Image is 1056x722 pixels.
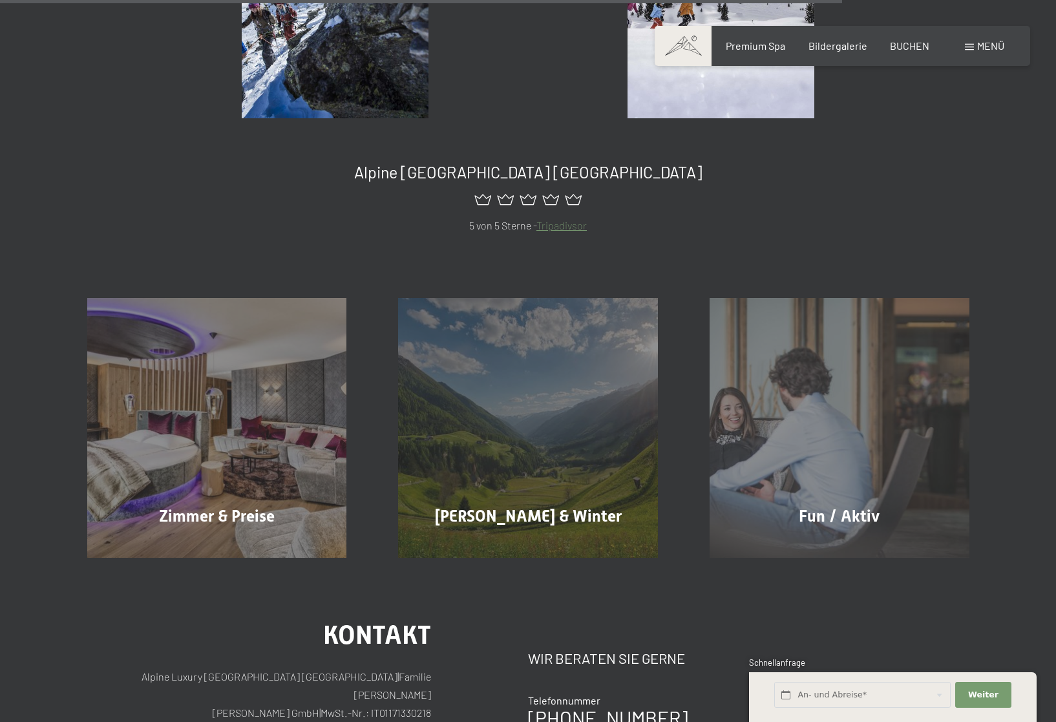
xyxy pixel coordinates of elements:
[397,670,399,683] span: |
[492,544,571,558] span: Mehr erfahren
[536,219,587,231] a: Tripadivsor
[372,298,684,558] a: Bildergalerie [PERSON_NAME] & Winter
[890,39,929,52] a: BUCHEN
[61,298,373,558] a: Bildergalerie Zimmer & Preise
[528,650,685,666] span: Wir beraten Sie gerne
[684,298,995,558] a: Bildergalerie Fun / Aktiv
[354,162,702,182] span: Alpine [GEOGRAPHIC_DATA] [GEOGRAPHIC_DATA]
[749,657,805,668] span: Schnellanfrage
[159,507,275,526] span: Zimmer & Preise
[180,544,260,558] span: Mehr erfahren
[808,39,867,52] a: Bildergalerie
[319,706,321,719] span: |
[748,690,751,701] span: 1
[803,544,882,558] span: Mehr erfahren
[968,689,998,701] span: Weiter
[87,217,969,234] p: 5 von 5 Sterne -
[435,507,622,526] span: [PERSON_NAME] & Winter
[726,39,785,52] a: Premium Spa
[977,39,1004,52] span: Menü
[955,682,1011,708] button: Weiter
[323,620,431,650] span: Kontakt
[404,392,511,405] span: Einwilligung Marketing*
[528,694,600,706] span: Telefonnummer
[799,507,880,526] span: Fun / Aktiv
